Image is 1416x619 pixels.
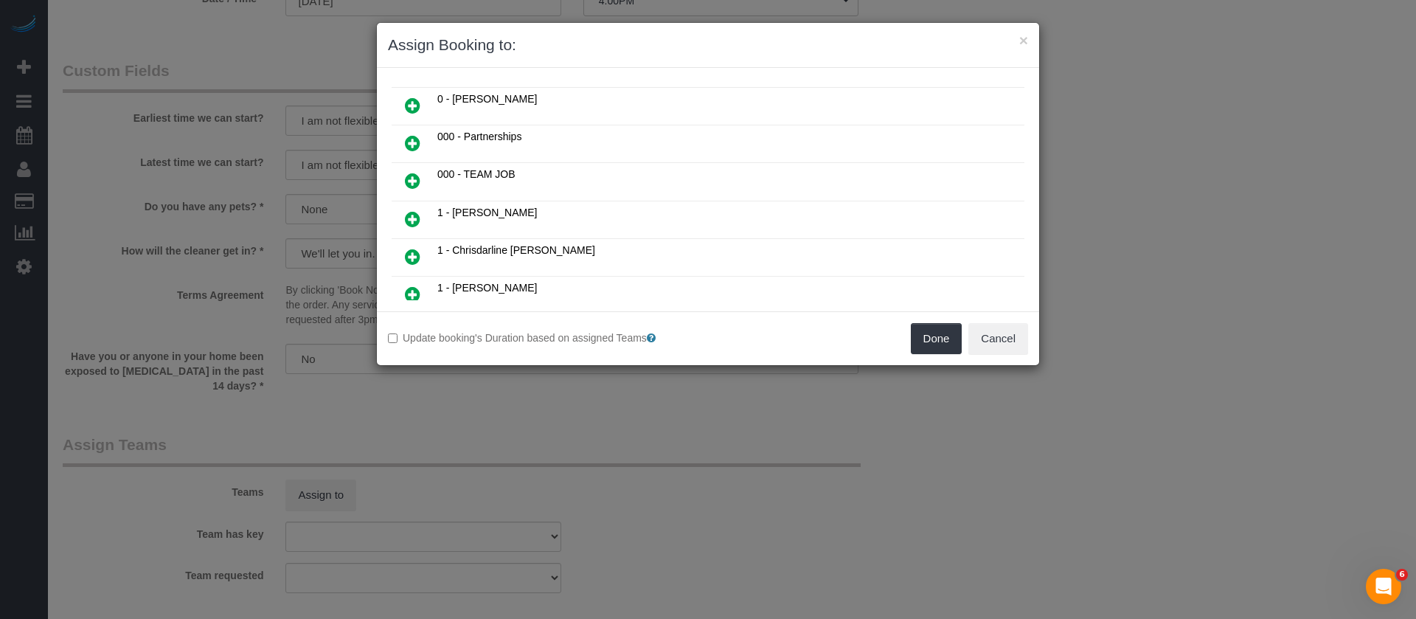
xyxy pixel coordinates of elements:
span: 1 - Chrisdarline [PERSON_NAME] [437,244,595,256]
span: 000 - TEAM JOB [437,168,516,180]
span: 1 - [PERSON_NAME] [437,282,537,294]
iframe: Intercom live chat [1366,569,1401,604]
span: 6 [1396,569,1408,581]
button: Cancel [968,323,1028,354]
button: Done [911,323,962,354]
h3: Assign Booking to: [388,34,1028,56]
span: 000 - Partnerships [437,131,521,142]
input: Update booking's Duration based on assigned Teams [388,333,398,343]
span: 1 - [PERSON_NAME] [437,207,537,218]
span: 0 - [PERSON_NAME] [437,93,537,105]
label: Update booking's Duration based on assigned Teams [388,331,697,345]
button: × [1019,32,1028,48]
